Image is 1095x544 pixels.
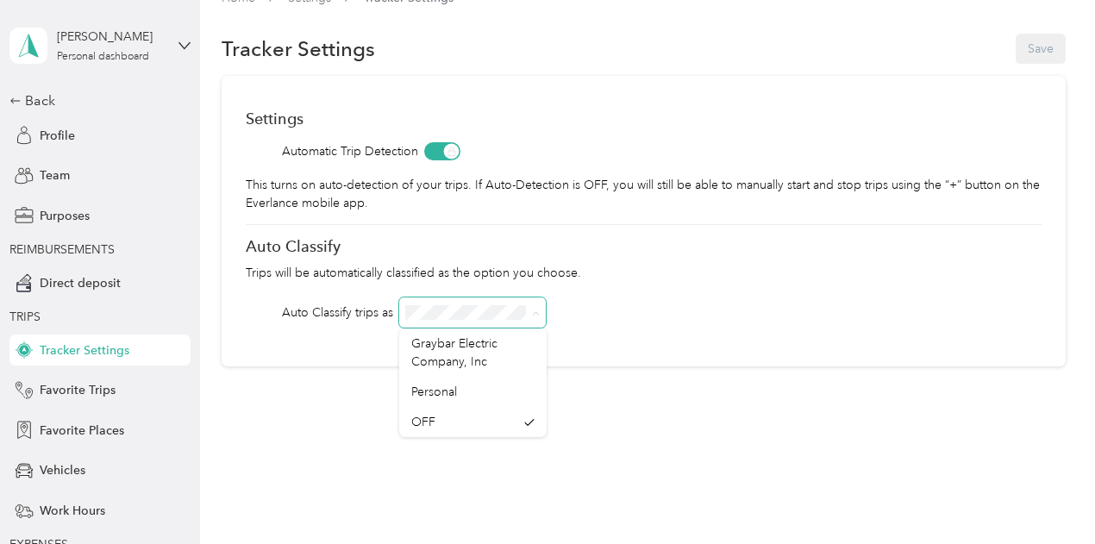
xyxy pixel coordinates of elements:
p: This turns on auto-detection of your trips. If Auto-Detection is OFF, you will still be able to m... [246,176,1042,212]
span: Team [40,166,70,184]
span: Graybar Electric Company, Inc [411,336,497,369]
span: Personal [411,385,457,399]
div: Settings [246,109,1042,128]
span: Work Hours [40,502,105,520]
div: Back [9,91,182,111]
span: Vehicles [40,461,85,479]
span: Tracker Settings [40,341,129,360]
span: Automatic Trip Detection [282,142,418,160]
span: Purposes [40,207,90,225]
h1: Tracker Settings [222,40,375,58]
span: Favorite Places [40,422,124,440]
span: TRIPS [9,310,41,324]
p: Trips will be automatically classified as the option you choose. [246,264,1042,282]
span: OFF [411,415,435,429]
div: Auto Classify trips as [282,303,393,322]
iframe: Everlance-gr Chat Button Frame [998,447,1095,544]
span: Profile [40,127,75,145]
div: Auto Classify [246,237,1042,255]
span: REIMBURSEMENTS [9,242,115,257]
div: [PERSON_NAME] [57,28,165,46]
div: Personal dashboard [57,52,149,62]
span: Favorite Trips [40,381,116,399]
span: Direct deposit [40,274,121,292]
